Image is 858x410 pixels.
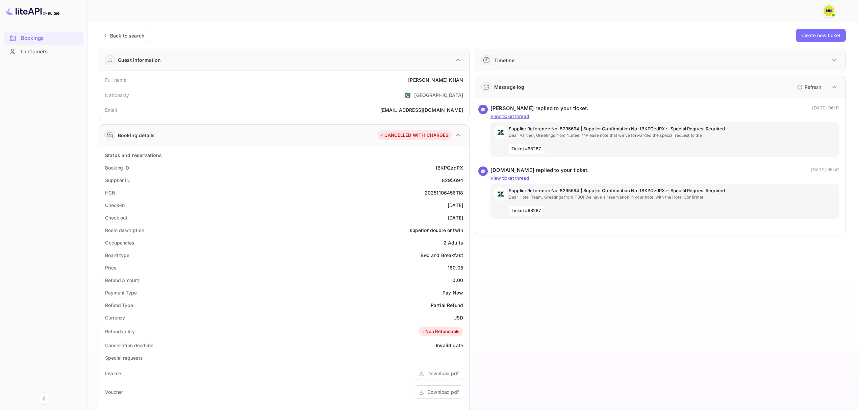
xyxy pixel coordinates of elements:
div: 8295694 [442,177,463,184]
img: LiteAPI logo [5,5,59,16]
div: Bed and Breakfast [421,252,463,259]
p: Dear Partner, Greetings from Nuitee! **Please note that we’ve forwarded the special request to the [509,132,835,138]
div: 2 Adults [444,239,463,246]
div: [PERSON_NAME] replied to your ticket. [490,105,589,112]
div: Email [105,106,117,113]
div: Check-in [105,202,125,209]
div: Partial Refund [431,302,463,309]
div: 0.00 [452,277,463,284]
div: HCN [105,189,116,196]
p: Dear Hotel Team, Greetings from TBO! We have a reservation in your hotel with the Hotel Confirmati [509,194,835,200]
div: Download pdf [427,370,459,377]
div: Supplier ID [105,177,130,184]
span: Ticket #98287 [509,206,544,216]
div: Invalid date [436,342,463,349]
div: Timeline [494,57,514,64]
div: Board type [105,252,129,259]
a: Customers [4,45,83,58]
div: Refund Type [105,302,133,309]
div: [GEOGRAPHIC_DATA] [414,92,463,99]
div: Bookings [21,34,80,42]
div: Refundability [105,328,135,335]
img: AwvSTEc2VUhQAAAAAElFTkSuQmCC [494,187,507,201]
div: Pay Now [443,289,463,296]
div: Payment Type [105,289,137,296]
img: N/A N/A [824,5,834,16]
span: United States [403,89,411,101]
div: Download pdf [427,388,459,395]
div: Booking details [118,132,155,139]
div: Voucher [105,388,123,395]
div: [PERSON_NAME] KHAN [408,76,463,83]
p: View ticket thread [490,175,839,182]
p: Supplier Reference No: 8295694 | Supplier Confirmation No: fBKPQzdPX :- Special Request Required [509,187,835,194]
div: 20251106456118 [425,189,463,196]
img: AwvSTEc2VUhQAAAAAElFTkSuQmCC [494,126,507,139]
div: Bookings [4,32,83,45]
p: Refresh [805,83,821,91]
div: fBKPQzdPX [436,164,463,171]
div: USD [453,314,463,321]
span: Ticket #98287 [509,144,544,154]
p: View ticket thread [490,113,839,120]
div: Non Refundable [421,328,460,335]
div: [DATE] [448,202,463,209]
div: Occupancies [105,239,134,246]
div: [DOMAIN_NAME] replied to your ticket. [490,166,589,174]
button: Refresh [793,82,824,93]
div: Check out [105,214,127,221]
div: Cancellation deadline [105,342,153,349]
div: superior double or twin [410,227,463,234]
div: Room description [105,227,144,234]
div: Guest information [118,56,161,63]
div: [DATE] [448,214,463,221]
div: [EMAIL_ADDRESS][DOMAIN_NAME] [380,106,463,113]
div: Special requests [105,354,143,361]
div: Customers [21,48,80,56]
p: Supplier Reference No: 8295694 | Supplier Confirmation No: fBKPQzdPX :- Special Request Required [509,126,835,132]
div: 160.05 [448,264,463,271]
button: Collapse navigation [38,392,50,405]
a: Bookings [4,32,83,44]
div: CANCELLED_WITH_CHARGES [379,132,448,139]
p: [DATE] 06:11 [812,105,839,112]
div: Currency [105,314,125,321]
div: Nationality [105,92,129,99]
div: Back to search [110,32,144,39]
div: Booking ID [105,164,129,171]
div: Refund Amount [105,277,139,284]
div: Invoice [105,370,121,377]
p: [DATE] 05:41 [811,166,839,174]
button: Create new ticket [796,29,846,42]
div: Message log [494,83,525,91]
div: Price [105,264,117,271]
div: Status and reservations [105,152,162,159]
div: Full name [105,76,126,83]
